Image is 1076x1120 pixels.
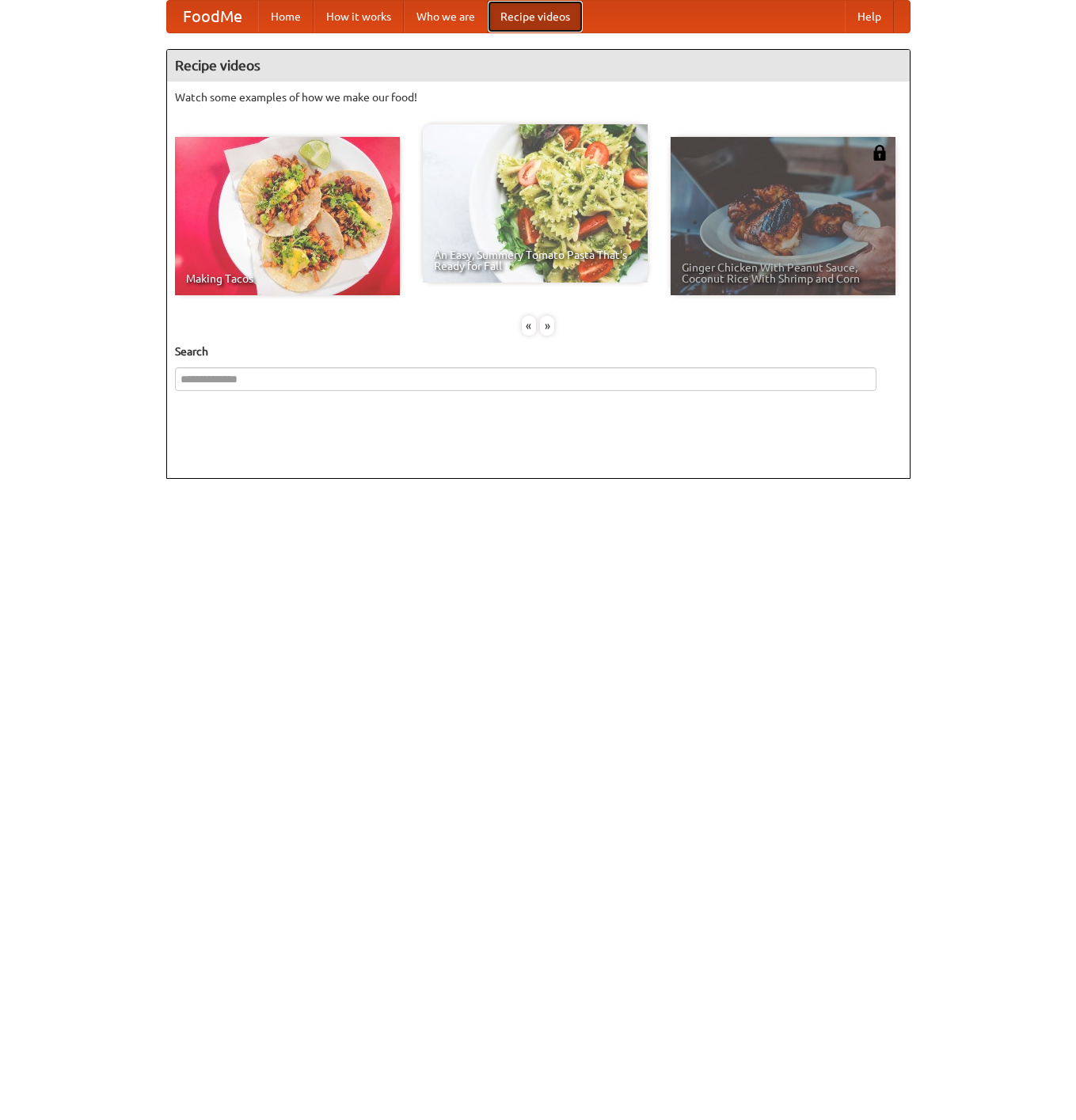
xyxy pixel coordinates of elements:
span: An Easy, Summery Tomato Pasta That's Ready for Fall [434,249,637,271]
p: Watch some examples of how we make our food! [175,89,902,105]
div: « [522,316,536,336]
h4: Recipe videos [167,50,910,82]
a: Making Tacos [175,137,400,295]
a: Who we are [404,1,488,32]
a: Recipe videos [488,1,583,32]
a: Help [845,1,894,32]
h5: Search [175,344,902,359]
a: How it works [314,1,404,32]
a: An Easy, Summery Tomato Pasta That's Ready for Fall [423,124,648,283]
a: Home [258,1,314,32]
span: Making Tacos [186,273,389,284]
a: FoodMe [167,1,258,32]
div: » [540,316,554,336]
img: 483408.png [872,145,888,161]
